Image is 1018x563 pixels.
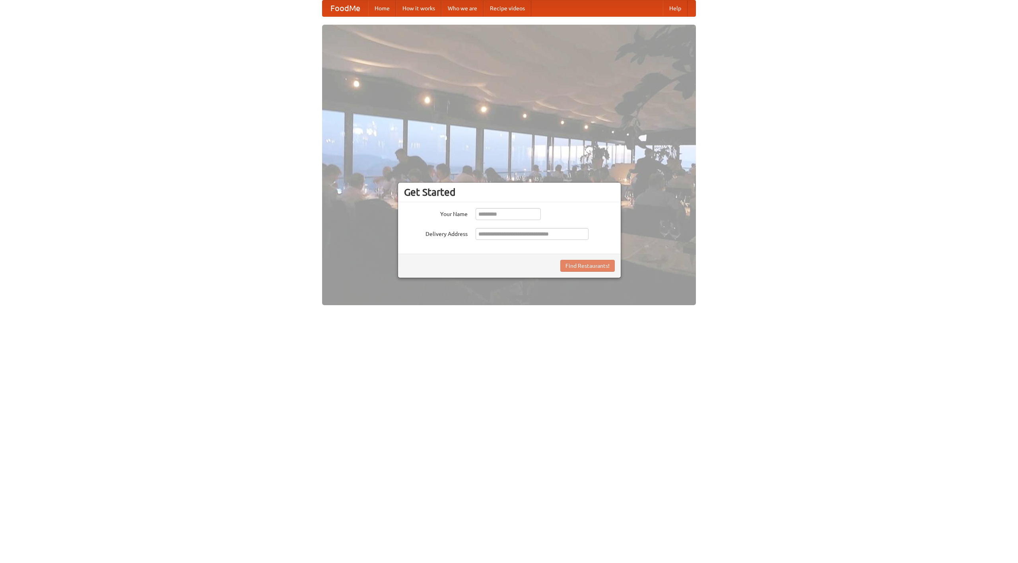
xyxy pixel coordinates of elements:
a: Help [663,0,688,16]
label: Your Name [404,208,468,218]
a: Recipe videos [484,0,531,16]
a: Home [368,0,396,16]
label: Delivery Address [404,228,468,238]
a: How it works [396,0,441,16]
button: Find Restaurants! [560,260,615,272]
a: FoodMe [322,0,368,16]
a: Who we are [441,0,484,16]
h3: Get Started [404,186,615,198]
